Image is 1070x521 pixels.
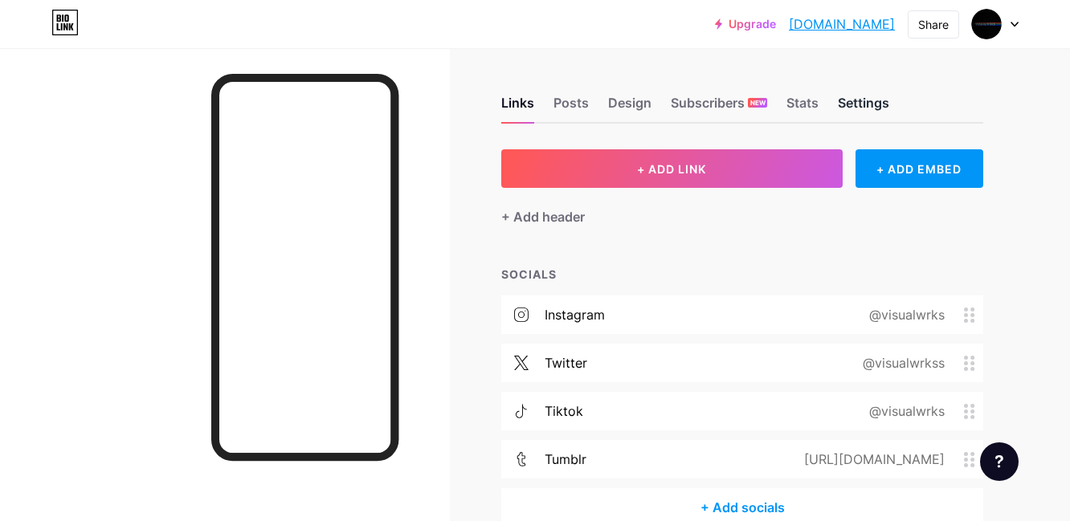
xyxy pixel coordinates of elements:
img: visualwrks [971,9,1002,39]
div: Settings [838,93,889,122]
div: Links [501,93,534,122]
button: + ADD LINK [501,149,843,188]
div: instagram [545,305,605,324]
div: Posts [553,93,589,122]
div: twitter [545,353,587,372]
span: NEW [750,98,766,108]
a: Upgrade [715,18,776,31]
div: @visualwrkss [837,353,964,372]
div: @visualwrks [843,305,964,324]
div: Stats [786,93,819,122]
div: Share [918,16,949,33]
div: + Add header [501,207,585,226]
div: tiktok [545,401,583,421]
a: [DOMAIN_NAME] [789,14,895,34]
div: [URL][DOMAIN_NAME] [778,450,964,469]
span: + ADD LINK [637,162,706,176]
div: tumblr [545,450,586,469]
div: @visualwrks [843,401,964,421]
div: SOCIALS [501,266,983,283]
div: Subscribers [671,93,767,122]
div: Design [608,93,651,122]
div: + ADD EMBED [856,149,983,188]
